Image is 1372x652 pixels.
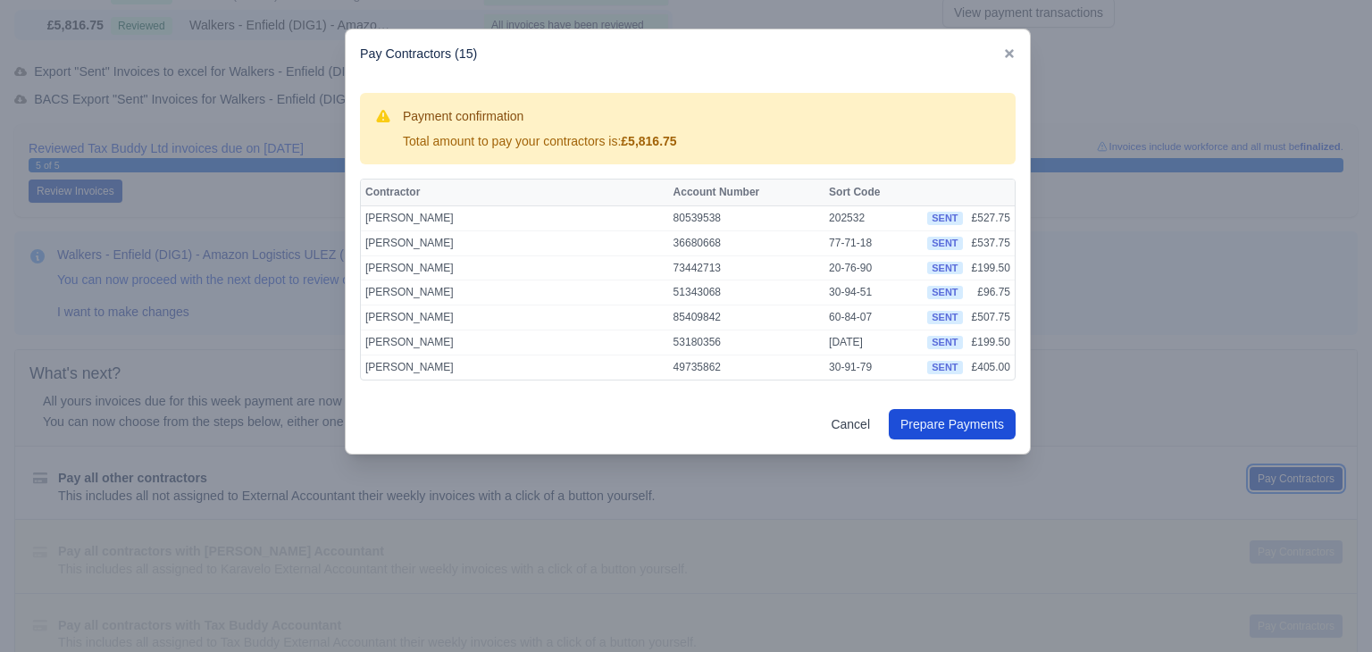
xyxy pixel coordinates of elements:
td: 73442713 [669,255,824,280]
td: [PERSON_NAME] [361,230,669,255]
td: [PERSON_NAME] [361,305,669,330]
span: sent [927,361,962,374]
h3: Payment confirmation [403,107,677,125]
td: £527.75 [967,205,1015,230]
span: sent [927,237,962,250]
div: Total amount to pay your contractors is: [403,132,677,150]
span: sent [927,262,962,275]
td: 202532 [824,205,923,230]
th: Contractor [361,180,669,206]
td: 77-71-18 [824,230,923,255]
td: 80539538 [669,205,824,230]
td: 53180356 [669,330,824,355]
th: Sort Code [824,180,923,206]
td: [PERSON_NAME] [361,330,669,355]
td: [PERSON_NAME] [361,280,669,305]
strong: £5,816.75 [621,134,676,148]
td: 30-91-79 [824,355,923,380]
th: Account Number [669,180,824,206]
td: 49735862 [669,355,824,380]
td: [PERSON_NAME] [361,205,669,230]
td: 51343068 [669,280,824,305]
div: Pay Contractors (15) [346,29,1030,79]
span: sent [927,311,962,324]
td: 85409842 [669,305,824,330]
td: £537.75 [967,230,1015,255]
td: [DATE] [824,330,923,355]
td: 20-76-90 [824,255,923,280]
td: £199.50 [967,255,1015,280]
td: £507.75 [967,305,1015,330]
td: £199.50 [967,330,1015,355]
span: sent [927,286,962,299]
a: Cancel [819,409,882,439]
iframe: Chat Widget [1283,566,1372,652]
td: 60-84-07 [824,305,923,330]
td: [PERSON_NAME] [361,355,669,380]
td: £96.75 [967,280,1015,305]
button: Prepare Payments [889,409,1016,439]
td: [PERSON_NAME] [361,255,669,280]
span: sent [927,336,962,349]
td: 36680668 [669,230,824,255]
td: 30-94-51 [824,280,923,305]
span: sent [927,212,962,225]
td: £405.00 [967,355,1015,380]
